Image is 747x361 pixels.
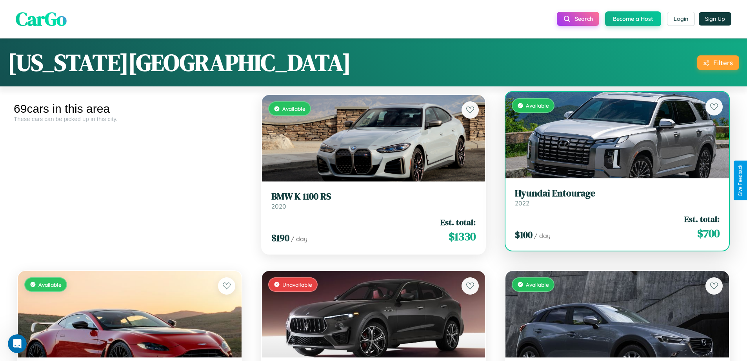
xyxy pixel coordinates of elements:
div: Filters [713,59,733,67]
span: / day [291,235,307,243]
span: 2022 [515,199,529,207]
span: Available [282,105,305,112]
span: Est. total: [684,213,720,225]
span: / day [534,232,551,240]
span: Unavailable [282,281,312,288]
span: Search [575,15,593,22]
span: $ 700 [697,225,720,241]
iframe: Intercom live chat [8,334,27,353]
a: Hyundai Entourage2022 [515,188,720,207]
button: Become a Host [605,11,661,26]
span: Available [526,102,549,109]
a: BMW K 1100 RS2020 [271,191,476,210]
button: Filters [697,55,739,70]
button: Sign Up [699,12,731,26]
span: Est. total: [440,216,476,228]
button: Search [557,12,599,26]
span: 2020 [271,202,286,210]
button: Login [667,12,695,26]
span: Available [38,281,62,288]
span: $ 100 [515,228,533,241]
span: Available [526,281,549,288]
div: 69 cars in this area [14,102,246,115]
div: Give Feedback [738,165,743,196]
span: $ 1330 [449,229,476,244]
h3: Hyundai Entourage [515,188,720,199]
h1: [US_STATE][GEOGRAPHIC_DATA] [8,46,351,79]
div: These cars can be picked up in this city. [14,115,246,122]
span: CarGo [16,6,67,32]
h3: BMW K 1100 RS [271,191,476,202]
span: $ 190 [271,231,289,244]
